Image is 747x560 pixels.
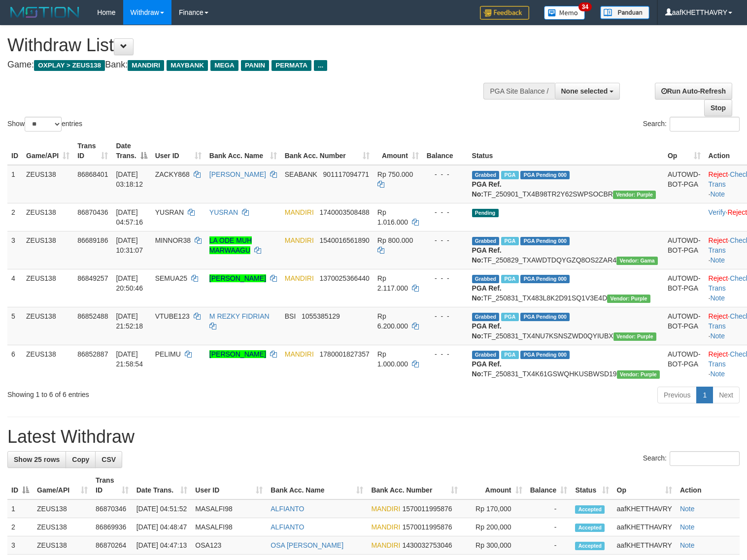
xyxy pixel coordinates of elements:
td: 2 [7,203,22,231]
span: MINNOR38 [155,236,191,244]
a: Reject [727,208,747,216]
span: PANIN [241,60,269,71]
span: MANDIRI [371,541,400,549]
a: M REZKY FIDRIAN [209,312,270,320]
th: Bank Acc. Name: activate to sort column ascending [267,471,367,499]
span: Grabbed [472,237,500,245]
div: PGA Site Balance / [483,83,554,99]
div: - - - [427,207,464,217]
td: Rp 200,000 [462,518,526,536]
td: ZEUS138 [22,203,73,231]
select: Showentries [25,117,62,132]
input: Search: [670,451,740,466]
th: Balance [423,137,468,165]
img: Button%20Memo.svg [544,6,585,20]
td: 3 [7,231,22,269]
input: Search: [670,117,740,132]
div: - - - [427,273,464,283]
a: Note [680,541,695,549]
a: 1 [696,387,713,403]
th: Trans ID: activate to sort column ascending [92,471,133,499]
span: Rp 1.016.000 [377,208,408,226]
span: Copy 1740003508488 to clipboard [320,208,370,216]
td: AUTOWD-BOT-PGA [664,307,705,345]
span: Grabbed [472,351,500,359]
th: User ID: activate to sort column ascending [191,471,267,499]
th: User ID: activate to sort column ascending [151,137,205,165]
label: Search: [643,117,740,132]
td: 1 [7,165,22,203]
a: Copy [66,451,96,468]
th: ID [7,137,22,165]
td: ZEUS138 [22,345,73,383]
td: aafKHETTHAVRY [613,518,676,536]
th: Balance: activate to sort column ascending [526,471,572,499]
a: Previous [657,387,697,403]
a: Run Auto-Refresh [655,83,732,99]
td: 86869936 [92,518,133,536]
td: TF_250901_TX4B98TR2Y62SWPSOCBR [468,165,664,203]
th: Bank Acc. Number: activate to sort column ascending [367,471,462,499]
span: ZACKY868 [155,170,190,178]
span: Marked by aafsolysreylen [501,313,518,321]
span: SEMUA25 [155,274,187,282]
span: PGA Pending [520,237,570,245]
span: PGA Pending [520,275,570,283]
span: Marked by aaftrukkakada [501,171,518,179]
td: aafKHETTHAVRY [613,536,676,555]
td: AUTOWD-BOT-PGA [664,231,705,269]
td: 3 [7,536,33,555]
button: None selected [555,83,620,99]
a: ALFIANTO [271,505,304,513]
img: MOTION_logo.png [7,5,82,20]
span: Vendor URL: https://trx4.1velocity.biz [617,370,660,379]
span: None selected [561,87,608,95]
td: - [526,536,572,555]
span: 86689186 [77,236,108,244]
td: MASALFI98 [191,518,267,536]
td: TF_250831_TX4K61GSWQHKUSBWSD19 [468,345,664,383]
td: aafKHETTHAVRY [613,499,676,518]
td: TF_250831_TX483L8K2D91SQ1V3E4D [468,269,664,307]
span: Grabbed [472,275,500,283]
td: AUTOWD-BOT-PGA [664,165,705,203]
span: 86852488 [77,312,108,320]
td: 1 [7,499,33,518]
b: PGA Ref. No: [472,284,502,302]
span: PGA Pending [520,351,570,359]
th: Bank Acc. Name: activate to sort column ascending [205,137,281,165]
span: YUSRAN [155,208,184,216]
a: Note [680,523,695,531]
span: Marked by aafsolysreylen [501,351,518,359]
th: Date Trans.: activate to sort column descending [112,137,151,165]
h4: Game: Bank: [7,60,488,70]
td: ZEUS138 [33,536,92,555]
td: [DATE] 04:48:47 [133,518,192,536]
span: Rp 800.000 [377,236,413,244]
td: AUTOWD-BOT-PGA [664,269,705,307]
div: - - - [427,169,464,179]
span: VTUBE123 [155,312,190,320]
th: Status: activate to sort column ascending [571,471,612,499]
span: SEABANK [285,170,317,178]
a: Stop [704,99,732,116]
div: - - - [427,349,464,359]
span: 86849257 [77,274,108,282]
td: ZEUS138 [22,307,73,345]
td: ZEUS138 [33,499,92,518]
span: Accepted [575,505,605,514]
span: 86868401 [77,170,108,178]
span: Marked by aafsreyleap [501,275,518,283]
span: Grabbed [472,171,500,179]
span: Vendor URL: https://trx4.1velocity.biz [613,332,656,341]
th: Status [468,137,664,165]
th: Bank Acc. Number: activate to sort column ascending [281,137,373,165]
span: MANDIRI [371,523,400,531]
th: Action [676,471,740,499]
span: CSV [102,456,116,463]
a: Verify [709,208,726,216]
div: Showing 1 to 6 of 6 entries [7,386,304,399]
span: PERMATA [272,60,311,71]
b: PGA Ref. No: [472,360,502,378]
td: Rp 170,000 [462,499,526,518]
